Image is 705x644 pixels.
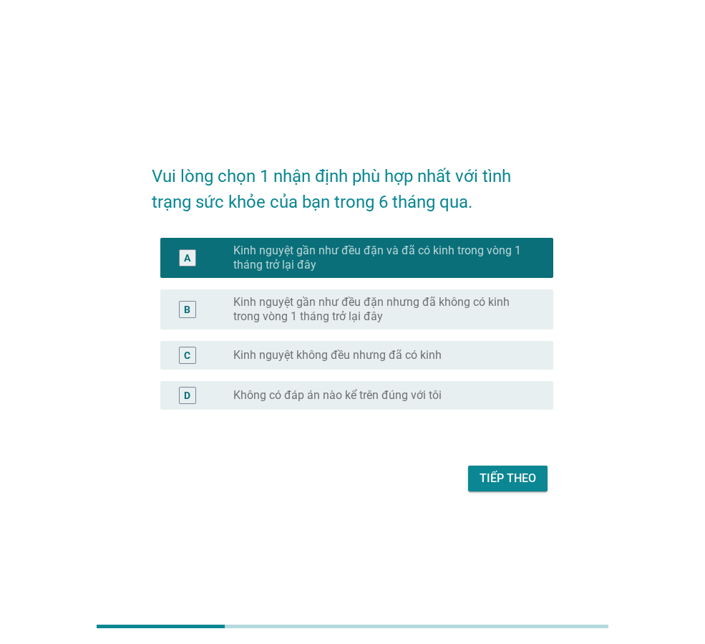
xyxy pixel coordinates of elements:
div: B [184,302,190,317]
div: C [184,347,190,362]
h2: Vui lòng chọn 1 nhận định phù hợp nhất với tình trạng sức khỏe của bạn trong 6 tháng qua. [152,149,553,215]
button: Tiếp theo [468,466,548,491]
label: Kinh nguyệt không đều nhưng đã có kinh [233,348,442,362]
label: Không có đáp án nào kể trên đúng với tôi [233,388,442,403]
label: Kinh nguyệt gần như đều đặn và đã có kinh trong vòng 1 tháng trở lại đây [233,244,530,272]
div: D [184,388,190,403]
div: Tiếp theo [480,470,536,487]
div: A [184,250,190,265]
label: Kinh nguyệt gần như đều đặn nhưng đã không có kinh trong vòng 1 tháng trở lại đây [233,295,530,324]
